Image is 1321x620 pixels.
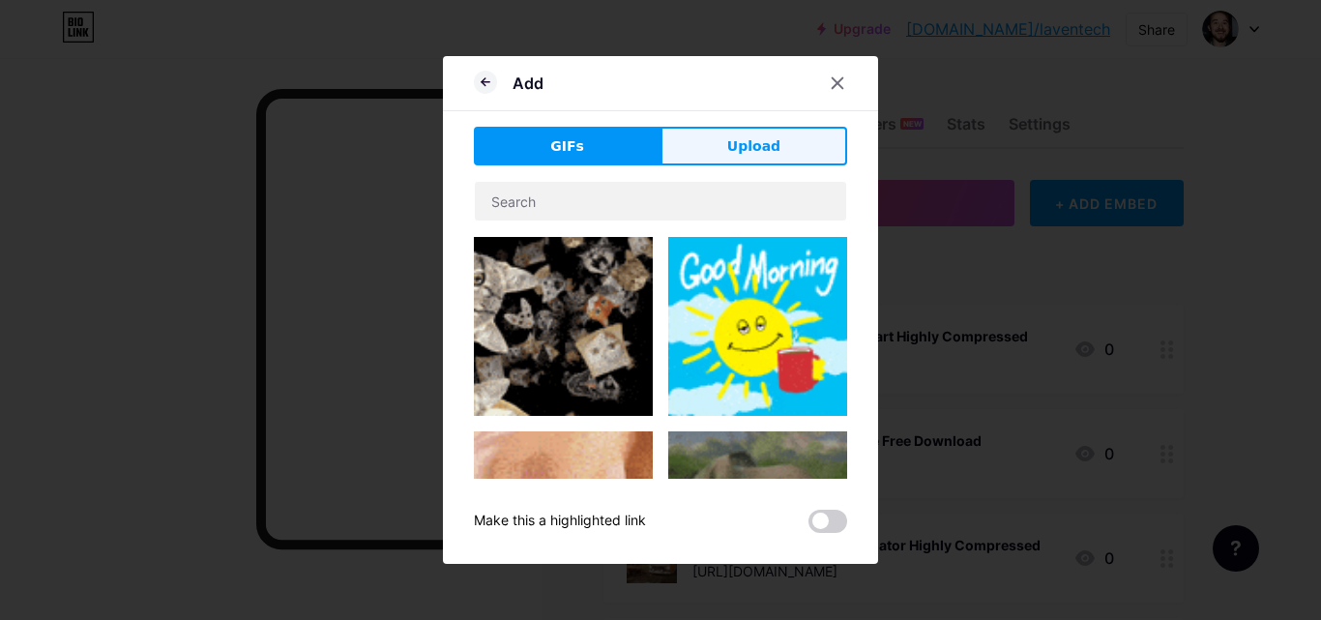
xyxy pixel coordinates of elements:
input: Search [475,182,846,221]
button: GIFs [474,127,660,165]
span: GIFs [550,136,584,157]
img: Gihpy [668,237,847,416]
button: Upload [660,127,847,165]
div: Make this a highlighted link [474,510,646,533]
img: Gihpy [668,431,847,575]
img: Gihpy [474,237,653,416]
span: Upload [727,136,780,157]
img: Gihpy [474,431,653,610]
div: Add [513,72,543,95]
